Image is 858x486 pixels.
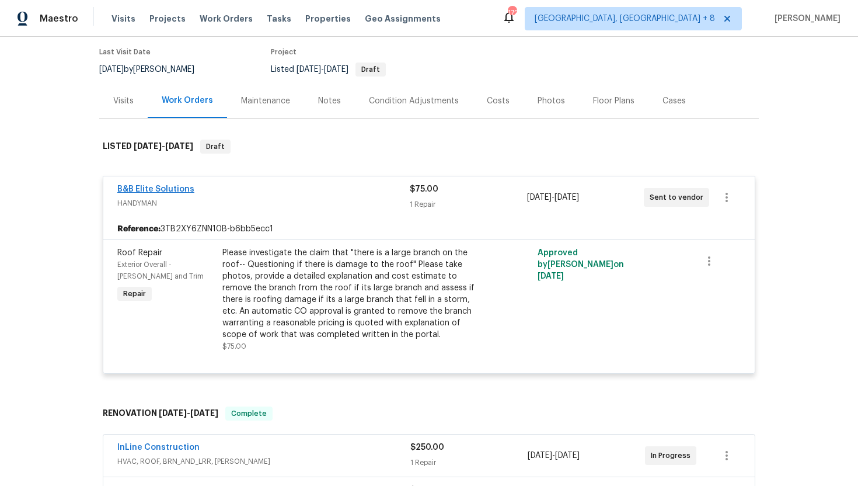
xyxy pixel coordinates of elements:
span: [DATE] [99,65,124,74]
span: [PERSON_NAME] [770,13,840,25]
span: - [297,65,348,74]
span: HANDYMAN [117,197,410,209]
span: [DATE] [538,272,564,280]
span: Geo Assignments [365,13,441,25]
span: [DATE] [134,142,162,150]
div: Please investigate the claim that "there is a large branch on the roof-- Questioning if there is ... [222,247,478,341]
span: Maestro [40,13,78,25]
span: [DATE] [159,409,187,417]
span: Draft [357,66,385,73]
span: Complete [226,408,271,419]
span: Draft [201,141,229,152]
span: Exterior Overall - [PERSON_NAME] and Trim [117,261,204,280]
span: $75.00 [410,185,438,193]
span: $250.00 [410,443,444,452]
span: Listed [271,65,386,74]
span: Properties [305,13,351,25]
span: $75.00 [222,343,246,350]
div: by [PERSON_NAME] [99,63,208,77]
span: [DATE] [555,452,580,460]
div: Floor Plans [593,95,634,107]
a: InLine Construction [117,443,200,452]
b: Reference: [117,223,161,235]
span: - [134,142,193,150]
span: [DATE] [527,193,552,202]
span: Projects [149,13,186,25]
span: [DATE] [324,65,348,74]
a: B&B Elite Solutions [117,185,194,193]
div: 1 Repair [410,199,526,210]
span: [DATE] [190,409,218,417]
div: Condition Adjustments [369,95,459,107]
div: Work Orders [162,95,213,106]
div: LISTED [DATE]-[DATE]Draft [99,128,759,165]
span: Visits [111,13,135,25]
span: Last Visit Date [99,48,151,55]
span: Work Orders [200,13,253,25]
h6: LISTED [103,140,193,154]
span: Roof Repair [117,249,162,257]
span: HVAC, ROOF, BRN_AND_LRR, [PERSON_NAME] [117,456,410,467]
div: 1 Repair [410,457,528,468]
span: [DATE] [528,452,552,460]
span: In Progress [651,450,695,461]
span: [GEOGRAPHIC_DATA], [GEOGRAPHIC_DATA] + 8 [535,13,715,25]
span: Project [271,48,297,55]
div: Visits [113,95,134,107]
span: - [528,450,580,461]
h6: RENOVATION [103,407,218,421]
div: Costs [487,95,510,107]
div: RENOVATION [DATE]-[DATE]Complete [99,395,759,432]
span: [DATE] [165,142,193,150]
span: Approved by [PERSON_NAME] on [538,249,624,280]
div: Photos [538,95,565,107]
div: 3TB2XY6ZNN10B-b6bb5ecc1 [103,218,755,239]
span: [DATE] [554,193,579,202]
div: Notes [318,95,341,107]
div: Maintenance [241,95,290,107]
span: [DATE] [297,65,321,74]
span: Tasks [267,15,291,23]
div: Cases [662,95,686,107]
span: - [159,409,218,417]
span: Repair [118,288,151,300]
span: - [527,192,579,203]
span: Sent to vendor [650,192,708,203]
div: 172 [508,7,516,19]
